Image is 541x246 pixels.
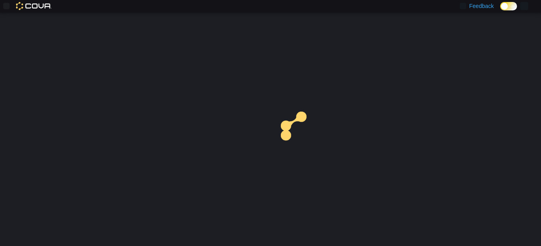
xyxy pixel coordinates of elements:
[500,2,517,10] input: Dark Mode
[500,10,501,11] span: Dark Mode
[270,106,331,166] img: cova-loader
[16,2,52,10] img: Cova
[469,2,494,10] span: Feedback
